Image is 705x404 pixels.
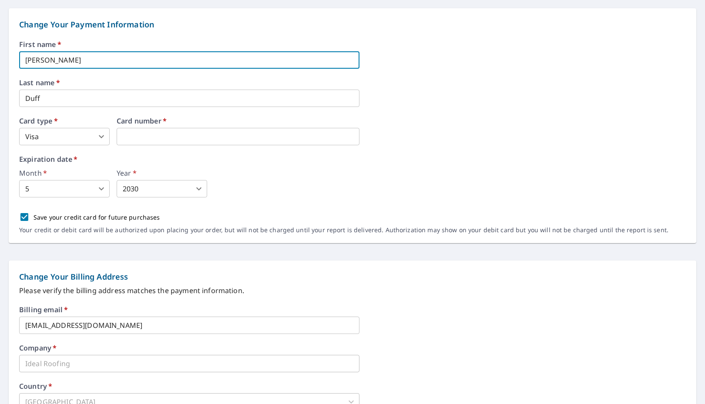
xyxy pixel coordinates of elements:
[19,285,686,296] p: Please verify the billing address matches the payment information.
[34,213,160,222] p: Save your credit card for future purchases
[117,180,207,197] div: 2030
[19,306,68,313] label: Billing email
[19,117,110,124] label: Card type
[19,271,686,283] p: Change Your Billing Address
[117,170,207,177] label: Year
[19,170,110,177] label: Month
[19,383,52,390] label: Country
[19,344,57,351] label: Company
[19,19,686,30] p: Change Your Payment Information
[117,117,359,124] label: Card number
[19,79,686,86] label: Last name
[117,128,359,145] iframe: secure payment field
[19,156,686,163] label: Expiration date
[19,128,110,145] div: Visa
[19,180,110,197] div: 5
[19,41,686,48] label: First name
[19,226,668,234] p: Your credit or debit card will be authorized upon placing your order, but will not be charged unt...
